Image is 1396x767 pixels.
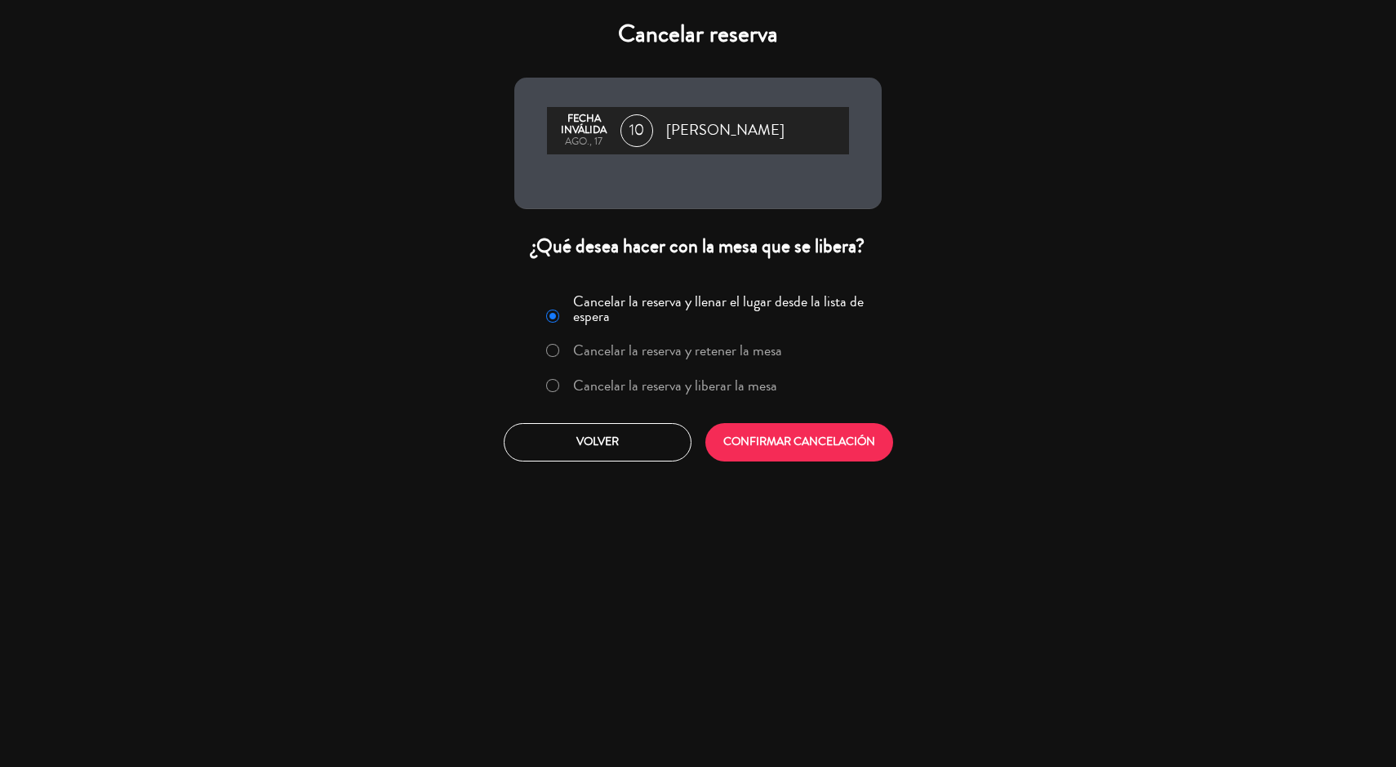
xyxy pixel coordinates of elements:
div: ¿Qué desea hacer con la mesa que se libera? [514,234,882,259]
button: CONFIRMAR CANCELACIÓN [705,423,893,462]
span: [PERSON_NAME] [666,118,785,143]
div: Fecha inválida [555,114,612,136]
button: Volver [504,423,691,462]
h4: Cancelar reserva [514,20,882,49]
div: ago., 17 [555,136,612,148]
label: Cancelar la reserva y liberar la mesa [573,378,777,393]
span: 10 [620,114,653,147]
label: Cancelar la reserva y retener la mesa [573,343,782,358]
label: Cancelar la reserva y llenar el lugar desde la lista de espera [573,294,872,323]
